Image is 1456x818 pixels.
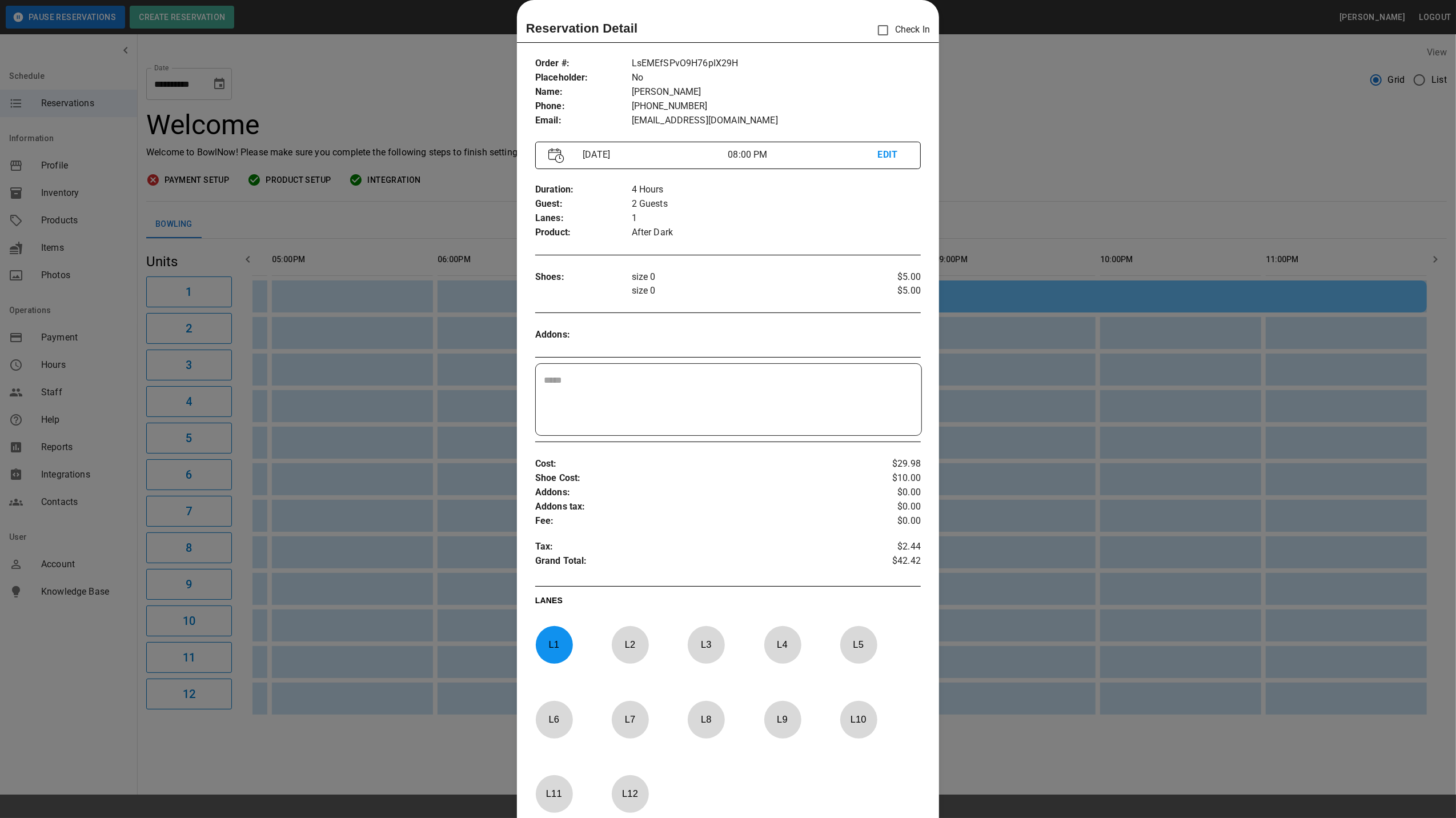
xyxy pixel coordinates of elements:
[535,270,632,284] p: Shoes :
[632,226,921,240] p: After Dark
[857,457,921,471] p: $29.98
[632,183,921,197] p: 4 Hours
[728,148,877,162] p: 08:00 PM
[632,270,857,284] p: size 0
[764,706,801,733] p: L 9
[548,148,564,163] img: Vector
[535,780,573,807] p: L 11
[535,183,632,197] p: Duration :
[857,554,921,571] p: $42.42
[632,57,921,71] p: LsEMEfSPvO9H76pIX29H
[535,540,857,554] p: Tax :
[840,706,877,733] p: L 10
[878,148,908,162] p: EDIT
[764,631,801,658] p: L 4
[526,19,638,38] p: Reservation Detail
[535,226,632,240] p: Product :
[535,554,857,571] p: Grand Total :
[632,114,921,128] p: [EMAIL_ADDRESS][DOMAIN_NAME]
[535,631,573,658] p: L 1
[687,631,725,658] p: L 3
[611,631,649,658] p: L 2
[535,211,632,226] p: Lanes :
[535,457,857,471] p: Cost :
[535,486,857,500] p: Addons :
[611,780,649,807] p: L 12
[578,148,728,162] p: [DATE]
[535,57,632,71] p: Order # :
[857,540,921,554] p: $2.44
[632,99,921,114] p: [PHONE_NUMBER]
[857,514,921,528] p: $0.00
[535,328,632,342] p: Addons :
[632,197,921,211] p: 2 Guests
[535,71,632,85] p: Placeholder :
[611,706,649,733] p: L 7
[535,706,573,733] p: L 6
[535,514,857,528] p: Fee :
[687,706,725,733] p: L 8
[535,595,921,611] p: LANES
[535,500,857,514] p: Addons tax :
[535,114,632,128] p: Email :
[857,486,921,500] p: $0.00
[535,471,857,486] p: Shoe Cost :
[857,270,921,284] p: $5.00
[857,500,921,514] p: $0.00
[840,631,877,658] p: L 5
[632,284,857,298] p: size 0
[632,211,921,226] p: 1
[535,197,632,211] p: Guest :
[632,85,921,99] p: [PERSON_NAME]
[535,99,632,114] p: Phone :
[871,18,930,42] p: Check In
[535,85,632,99] p: Name :
[632,71,921,85] p: No
[857,284,921,298] p: $5.00
[857,471,921,486] p: $10.00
